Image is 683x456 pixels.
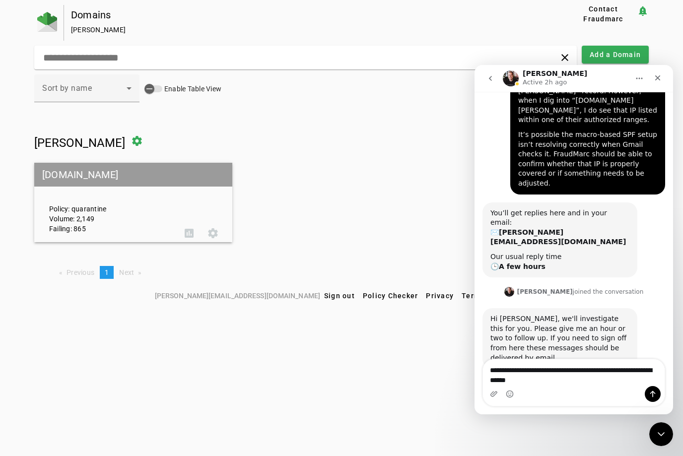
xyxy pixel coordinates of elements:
span: Terms of Service [462,292,524,300]
button: Contact Fraudmarc [570,5,637,23]
iframe: Intercom live chat [649,422,673,446]
span: Next [119,268,134,276]
button: DMARC Report [177,221,201,245]
span: Previous [67,268,94,276]
label: Enable Table View [162,84,221,94]
span: [PERSON_NAME][EMAIL_ADDRESS][DOMAIN_NAME] [155,290,320,301]
div: [PERSON_NAME] [71,25,538,35]
button: Settings [201,221,225,245]
iframe: Intercom live chat [475,65,673,414]
div: Policy: quarantine Volume: 2,149 Failing: 865 [42,172,177,234]
nav: Pagination [34,266,649,279]
span: Sign out [324,292,355,300]
button: Terms of Service [458,287,528,305]
span: Contact Fraudmarc [574,4,633,24]
button: Policy Checker [359,287,422,305]
button: Sign out [320,287,359,305]
img: Fraudmarc Logo [37,12,57,32]
button: Add a Domain [582,46,649,64]
mat-grid-tile-header: [DOMAIN_NAME] [34,163,232,187]
span: Policy Checker [363,292,418,300]
span: [PERSON_NAME] [34,136,125,150]
div: Domains [71,10,538,20]
button: Privacy [422,287,458,305]
span: Privacy [426,292,454,300]
span: Sort by name [42,83,92,93]
mat-icon: notification_important [637,5,649,17]
span: Add a Domain [590,50,641,60]
app-page-header: Domains [34,5,649,41]
span: 1 [105,268,109,276]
